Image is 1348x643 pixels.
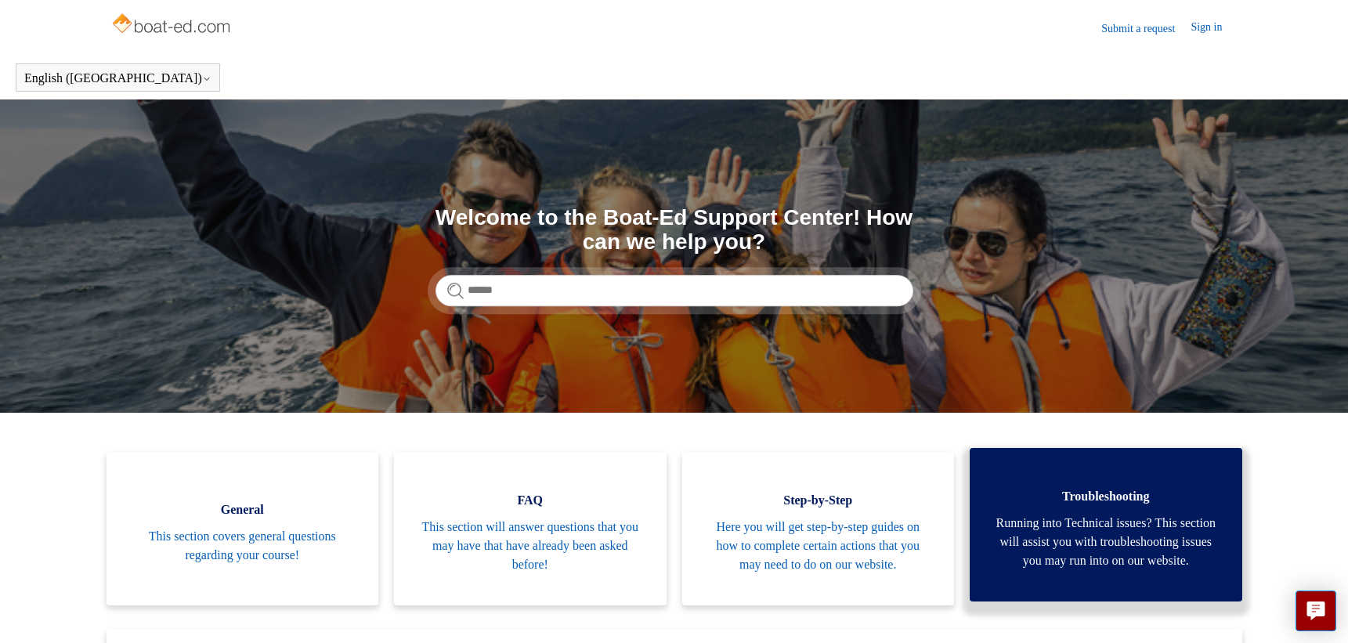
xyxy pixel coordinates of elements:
[970,448,1242,601] a: Troubleshooting Running into Technical issues? This section will assist you with troubleshooting ...
[706,491,931,510] span: Step-by-Step
[993,487,1219,506] span: Troubleshooting
[417,491,643,510] span: FAQ
[435,275,913,306] input: Search
[1101,20,1191,37] a: Submit a request
[417,518,643,574] span: This section will answer questions that you may have that have already been asked before!
[24,71,211,85] button: English ([GEOGRAPHIC_DATA])
[706,518,931,574] span: Here you will get step-by-step guides on how to complete certain actions that you may need to do ...
[1296,591,1336,631] button: Live chat
[130,527,356,565] span: This section covers general questions regarding your course!
[1191,19,1238,38] a: Sign in
[993,514,1219,570] span: Running into Technical issues? This section will assist you with troubleshooting issues you may r...
[110,9,235,41] img: Boat-Ed Help Center home page
[130,500,356,519] span: General
[435,206,913,255] h1: Welcome to the Boat-Ed Support Center! How can we help you?
[394,452,667,605] a: FAQ This section will answer questions that you may have that have already been asked before!
[107,452,379,605] a: General This section covers general questions regarding your course!
[682,452,955,605] a: Step-by-Step Here you will get step-by-step guides on how to complete certain actions that you ma...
